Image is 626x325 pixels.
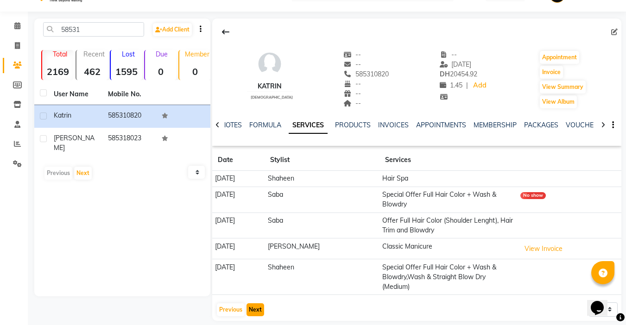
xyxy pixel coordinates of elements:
a: Add Client [153,23,192,36]
strong: 462 [76,66,108,77]
button: Invoice [540,66,563,79]
p: Total [46,50,74,58]
button: Next [247,303,264,316]
span: [DATE] [440,60,472,69]
a: NOTES [221,121,242,129]
a: PACKAGES [524,121,558,129]
td: [DATE] [212,171,265,187]
td: Special Offer Full Hair Color + Wash & Blowdry [379,187,518,212]
button: View Invoice [520,242,567,256]
span: -- [344,99,361,107]
div: No show [520,192,546,199]
td: Hair Spa [379,171,518,187]
input: Search by Name/Mobile/Email/Code [43,22,144,37]
span: 20454.92 [440,70,477,78]
td: [DATE] [212,238,265,259]
strong: 1595 [111,66,142,77]
p: Due [147,50,177,58]
th: Date [212,150,265,171]
a: PRODUCTS [335,121,371,129]
span: [DEMOGRAPHIC_DATA] [251,95,293,100]
p: Member [183,50,211,58]
a: MEMBERSHIP [474,121,517,129]
button: Previous [217,303,245,316]
strong: 2169 [42,66,74,77]
td: Shaheen [265,171,379,187]
th: User Name [48,84,102,105]
span: -- [344,60,361,69]
td: Classic Manicure [379,238,518,259]
span: Katrin [54,111,71,119]
td: Saba [265,212,379,238]
a: FORMULA [249,121,281,129]
a: SERVICES [289,117,328,134]
a: INVOICES [378,121,409,129]
th: Services [379,150,518,171]
th: Mobile No. [102,84,157,105]
td: Special Offer Full Hair Color + Wash & Blowdry,Wash & Straight Blow Dry (Medium) [379,259,518,295]
button: Appointment [540,51,579,64]
span: -- [344,50,361,59]
iframe: chat widget [587,288,617,316]
span: DH [440,70,450,78]
a: Add [472,79,488,92]
td: Saba [265,187,379,212]
span: 585310820 [344,70,389,78]
p: Lost [114,50,142,58]
td: 585310820 [102,105,157,128]
button: View Summary [540,81,586,94]
th: Stylist [265,150,379,171]
span: -- [344,80,361,88]
span: | [466,81,468,90]
span: -- [440,50,457,59]
button: Next [74,167,92,180]
span: -- [344,89,361,98]
a: APPOINTMENTS [416,121,466,129]
td: [DATE] [212,212,265,238]
td: Shaheen [265,259,379,295]
td: [DATE] [212,259,265,295]
div: Katrin [247,81,293,91]
strong: 0 [145,66,177,77]
td: 585318023 [102,128,157,158]
img: avatar [256,50,284,78]
button: View Album [540,95,577,108]
div: Back to Client [216,23,235,41]
p: Recent [80,50,108,58]
span: [PERSON_NAME] [54,134,95,152]
strong: 0 [179,66,211,77]
td: [DATE] [212,187,265,212]
td: [PERSON_NAME] [265,238,379,259]
span: 1.45 [440,81,462,89]
td: Offer Full Hair Color (Shoulder Lenght), Hair Trim and Blowdry [379,212,518,238]
a: VOUCHERS [566,121,602,129]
